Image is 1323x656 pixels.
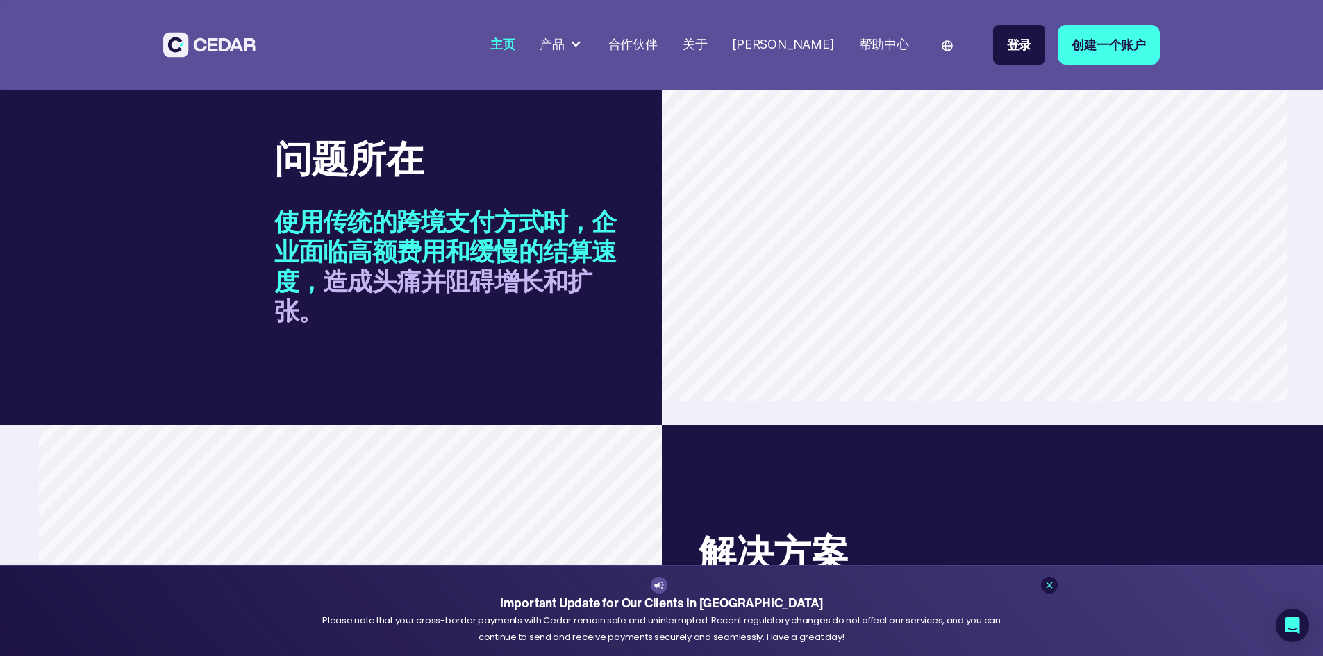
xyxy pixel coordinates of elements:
div: Open Intercom Messenger [1276,609,1309,642]
h2: 造成头痛并阻碍增长和扩张。 [274,206,624,326]
a: 关于 [676,28,714,61]
span: 使用传统的跨境支付方式时，企业面临高额费用和缓慢的结算速度， [274,203,617,299]
a: 合作伙伴 [602,28,664,61]
img: world icon [942,40,953,51]
a: [PERSON_NAME] [726,28,840,61]
div: [PERSON_NAME] [732,35,834,54]
a: 登录 [993,25,1046,65]
div: 产品 [533,29,589,60]
div: 帮助中心 [860,35,909,54]
a: 主页 [484,28,522,61]
div: 产品 [540,35,565,54]
h3: 解决方案 [699,530,1049,575]
a: 创建一个账户 [1058,25,1160,65]
div: Please note that your cross-border payments with Cedar remain safe and uninterrupted. Recent regu... [322,612,1002,645]
div: 关于 [683,35,708,54]
strong: Important Update for Our Clients in [GEOGRAPHIC_DATA] [500,594,824,612]
a: 帮助中心 [854,28,915,61]
div: 合作伙伴 [608,35,658,54]
img: announcement [654,580,665,591]
div: 主页 [490,35,515,54]
h3: 问题所在 [274,136,624,181]
div: 登录 [1007,35,1032,54]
